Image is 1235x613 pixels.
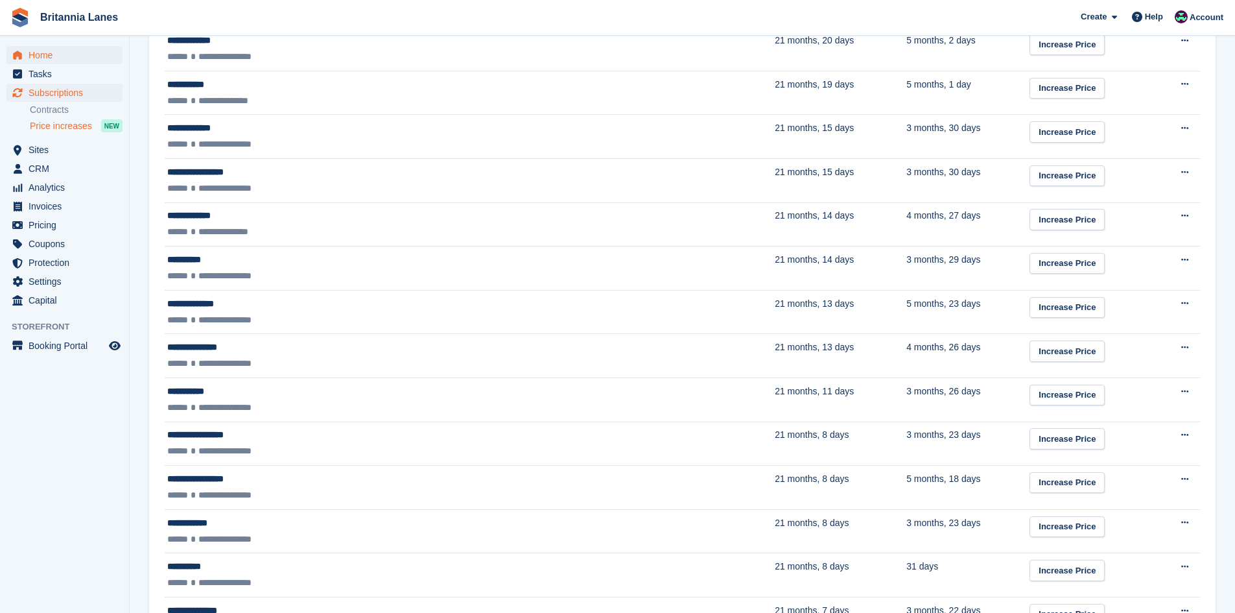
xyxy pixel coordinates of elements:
td: 31 days [906,553,1029,597]
span: 21 months, 13 days [775,342,854,352]
span: Protection [29,254,106,272]
span: 21 months, 14 days [775,254,854,265]
img: stora-icon-8386f47178a22dfd0bd8f6a31ec36ba5ce8667c1dd55bd0f319d3a0aa187defe.svg [10,8,30,27]
span: 21 months, 15 days [775,167,854,177]
td: 4 months, 26 days [906,334,1029,378]
span: 21 months, 8 days [775,429,849,440]
a: Price increases NEW [30,119,123,133]
span: Storefront [12,320,129,333]
span: Analytics [29,178,106,197]
td: 3 months, 23 days [906,422,1029,466]
img: Kirsty Miles [1175,10,1188,23]
td: 5 months, 23 days [906,290,1029,334]
span: Tasks [29,65,106,83]
a: menu [6,291,123,309]
a: Britannia Lanes [35,6,123,28]
span: Booking Portal [29,337,106,355]
span: Help [1145,10,1163,23]
a: Increase Price [1029,78,1105,99]
span: Create [1081,10,1107,23]
a: Increase Price [1029,209,1105,230]
a: Increase Price [1029,472,1105,494]
a: Increase Price [1029,165,1105,187]
span: Coupons [29,235,106,253]
a: menu [6,216,123,234]
a: Increase Price [1029,121,1105,143]
a: menu [6,65,123,83]
a: menu [6,84,123,102]
a: menu [6,178,123,197]
span: Price increases [30,120,92,132]
span: Settings [29,272,106,291]
span: 21 months, 8 days [775,561,849,571]
a: menu [6,141,123,159]
td: 3 months, 23 days [906,509,1029,553]
span: Subscriptions [29,84,106,102]
span: Home [29,46,106,64]
a: Increase Price [1029,385,1105,406]
span: 21 months, 11 days [775,386,854,396]
span: Capital [29,291,106,309]
a: Increase Price [1029,34,1105,55]
span: Pricing [29,216,106,234]
a: Increase Price [1029,516,1105,538]
a: Increase Price [1029,253,1105,274]
span: 21 months, 19 days [775,79,854,90]
a: Increase Price [1029,428,1105,450]
td: 5 months, 18 days [906,466,1029,510]
span: 21 months, 15 days [775,123,854,133]
span: 21 months, 8 days [775,474,849,484]
a: menu [6,160,123,178]
span: Account [1190,11,1223,24]
a: menu [6,337,123,355]
span: 21 months, 20 days [775,35,854,45]
a: Increase Price [1029,297,1105,319]
span: 21 months, 13 days [775,298,854,309]
span: 21 months, 8 days [775,518,849,528]
span: CRM [29,160,106,178]
a: menu [6,235,123,253]
td: 5 months, 1 day [906,71,1029,115]
td: 3 months, 26 days [906,378,1029,422]
a: menu [6,46,123,64]
td: 4 months, 27 days [906,202,1029,246]
td: 5 months, 2 days [906,27,1029,71]
span: 21 months, 14 days [775,210,854,221]
div: NEW [101,119,123,132]
td: 3 months, 29 days [906,246,1029,291]
a: Contracts [30,104,123,116]
span: Sites [29,141,106,159]
td: 3 months, 30 days [906,159,1029,203]
a: menu [6,254,123,272]
a: Preview store [107,338,123,354]
td: 3 months, 30 days [906,115,1029,159]
a: Increase Price [1029,560,1105,581]
span: Invoices [29,197,106,215]
a: menu [6,197,123,215]
a: menu [6,272,123,291]
a: Increase Price [1029,341,1105,362]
